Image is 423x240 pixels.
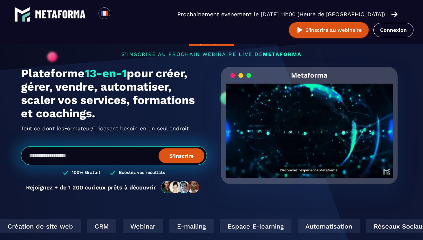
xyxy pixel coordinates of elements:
img: checked [110,170,116,176]
div: Automatisation [297,219,359,233]
p: s'inscrire au prochain webinaire live de [21,51,402,57]
h3: 100% Gratuit [72,170,100,176]
button: S’inscrire [159,148,204,163]
img: logo [14,6,30,22]
div: CRM [86,219,116,233]
img: community-people [159,181,202,194]
div: E-mailing [169,219,213,233]
p: Rejoignez + de 1 200 curieux prêts à découvrir [26,184,156,191]
button: S’inscrire au webinaire [289,22,369,38]
span: 13-en-1 [85,67,127,80]
p: Prochainement événement le [DATE] 11h00 (Heure de [GEOGRAPHIC_DATA]) [177,10,385,19]
span: Formateur/Trices [64,123,109,134]
a: Connexion [373,23,413,37]
h3: Boostez vos résultats [119,170,165,176]
img: checked [63,170,69,176]
h2: Tout ce dont les ont besoin en un seul endroit [21,123,207,134]
div: Webinar [122,219,162,233]
img: arrow-right [391,11,398,18]
input: Search for option [116,10,120,18]
img: logo [35,10,86,18]
img: fr [100,9,108,17]
div: Espace E-learning [219,219,291,233]
span: METAFORMA [263,51,302,57]
video: Your browser does not support the video tag. [226,84,393,167]
div: Search for option [110,7,126,21]
img: loading [230,72,251,79]
img: play [296,26,304,34]
h2: Metaforma [291,67,327,84]
h1: Plateforme pour créer, gérer, vendre, automatiser, scaler vos services, formations et coachings. [21,67,207,120]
